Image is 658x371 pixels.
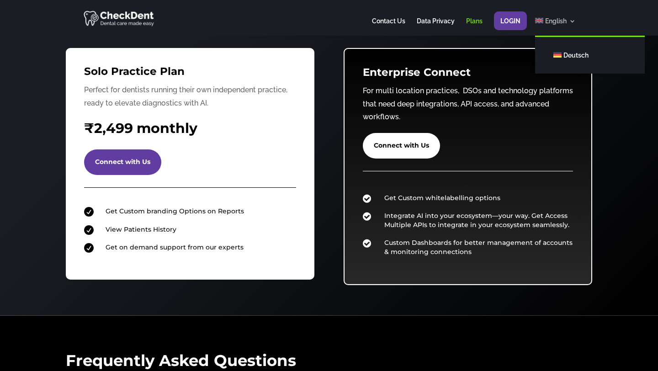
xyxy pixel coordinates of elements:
span:  [84,225,94,235]
span: Get Custom branding Options on Reports [106,207,244,215]
span: Integrate AI into your ecosystem—your way. Get Access Multiple APIs to integrate in your ecosyste... [384,212,569,229]
span:  [363,194,371,203]
span: Get on demand support from our experts [106,243,244,251]
a: Data Privacy [417,18,455,36]
a: Contact Us [372,18,405,36]
span: Get Custom whitelabelling options [384,194,500,202]
p: For multi location practices, DSOs and technology platforms that need deep integrations, API acce... [363,85,573,124]
span: ₹ [84,120,94,137]
span:  [363,212,371,221]
a: Connect with Us [363,133,440,159]
h3: Enterprise Connect [363,67,573,82]
span: Custom Dashboards for better management of accounts & monitoring connections [384,238,573,256]
a: Deutsch [544,46,636,64]
a: Connect with Us [84,149,161,175]
img: CheckDent AI [84,9,155,27]
h3: Solo Practice Plan [84,66,296,81]
span: View Patients History [106,225,176,233]
p: Perfect for dentists running their own independent practice, ready to elevate diagnostics with AI. [84,84,296,110]
span:  [84,243,94,253]
span:  [84,207,94,217]
a: English [535,18,576,36]
h4: 2,499 monthly [84,119,296,143]
span: Deutsch [563,52,589,59]
a: Plans [466,18,483,36]
span:  [363,238,371,248]
span: English [545,17,567,25]
a: Login [500,18,520,36]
